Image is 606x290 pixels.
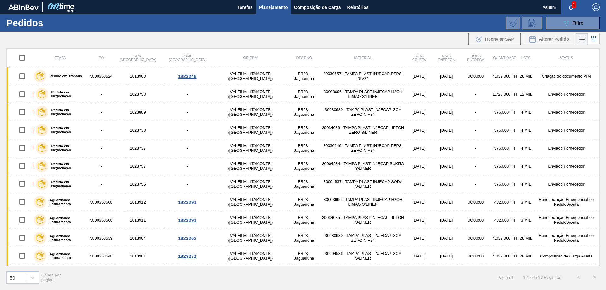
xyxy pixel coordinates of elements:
span: PO [99,56,104,60]
td: BR23 - Jaguariúna [288,265,320,283]
td: [DATE] [406,265,432,283]
td: 30034085 - TAMPA PLAST INJECAP LIPTON S/LINER [320,211,406,229]
td: [DATE] [432,175,461,193]
td: 2013903 [114,67,162,85]
div: Reenviar SAP [468,33,521,45]
td: 2023889 [114,103,162,121]
span: Reenviar SAP [485,37,514,42]
span: Página : 1 [497,275,514,280]
td: Enviado Fornecedor [533,85,599,103]
div: Visão em Cards [588,33,600,45]
td: 4 MIL [519,157,533,175]
td: 2023758 [114,85,162,103]
label: Pedido em Negociação [48,90,87,98]
td: 00:00:00 [461,265,490,283]
div: Alterar Pedido [523,33,575,45]
span: Tarefas [237,3,253,11]
td: BR23 - Jaguariúna [288,139,320,157]
td: 5800353568 [89,193,113,211]
td: Renegociação Emergencial de Pedido Aceita [533,229,599,247]
a: Aguardando Faturamento58003535502013900VALFILM - ITAMONTE ([GEOGRAPHIC_DATA])BR23 - Jaguariúna300... [7,265,600,283]
a: !Pedido em Negociação-2023738-VALFILM - ITAMONTE ([GEOGRAPHIC_DATA])BR23 - Jaguariúna30034086 - T... [7,121,600,139]
span: Status [560,56,573,60]
td: 2023756 [114,175,162,193]
td: [DATE] [406,103,432,121]
td: BR23 - Jaguariúna [288,103,320,121]
td: [DATE] [432,247,461,265]
td: 2013901 [114,247,162,265]
td: VALFILM - ITAMONTE ([GEOGRAPHIC_DATA]) [212,193,288,211]
a: Aguardando Faturamento58003535682013912VALFILM - ITAMONTE ([GEOGRAPHIC_DATA])BR23 - Jaguariúna300... [7,193,600,211]
td: [DATE] [432,229,461,247]
a: !Pedido em Negociação-2023756-VALFILM - ITAMONTE ([GEOGRAPHIC_DATA])BR23 - Jaguariúna30004537 - T... [7,175,600,193]
span: Material [354,56,372,60]
a: !Pedido em Negociação-2023758-VALFILM - ITAMONTE ([GEOGRAPHIC_DATA])BR23 - Jaguariúna30003696 - T... [7,85,600,103]
td: 30004536 - TAMPA PLAST INJECAP GCA S/LINER [320,247,406,265]
span: Filtro [573,21,584,26]
span: Hora Entrega [467,54,484,62]
td: [DATE] [406,229,432,247]
td: [DATE] [432,67,461,85]
td: - [162,175,212,193]
td: [DATE] [432,139,461,157]
div: 1823291 [163,217,211,223]
div: ! [32,163,34,170]
span: Cód. [GEOGRAPHIC_DATA] [119,54,156,62]
td: 5800353539 [89,229,113,247]
td: 30004534 - TAMPA PLAST INJECAP SUKITA S/LINER [320,157,406,175]
div: ! [32,127,34,134]
td: 5800353550 [89,265,113,283]
td: 2013900 [114,265,162,283]
td: 2013912 [114,193,162,211]
td: Enviado Fornecedor [533,121,599,139]
td: 00:00:00 [461,67,490,85]
td: Enviado Fornecedor [533,175,599,193]
td: - [461,121,490,139]
td: - [89,103,113,121]
label: Aguardando Faturamento [46,234,86,242]
td: 30030680 - TAMPA PLAST INJECAP GCA ZERO NIV24 [320,229,406,247]
td: 576,000 TH [490,103,519,121]
td: Renegociação Emergencial de Pedido Aceita [533,211,599,229]
td: [DATE] [406,211,432,229]
td: 2013911 [114,211,162,229]
label: Aguardando Faturamento [46,252,86,260]
td: 5800353524 [89,67,113,85]
td: Criação do documento VIM [533,67,599,85]
td: 30003696 - TAMPA PLAST INJECAP H2OH LIMAO S/LINER [320,85,406,103]
div: ! [32,145,34,152]
td: 4.032,000 TH [490,67,519,85]
td: Renegociação Emergencial de Pedido Aceita [533,265,599,283]
span: Composição de Carga [294,3,341,11]
td: 576,000 TH [490,157,519,175]
td: - [162,139,212,157]
button: Notificações [561,3,581,12]
span: Alterar Pedido [539,37,569,42]
button: Filtro [546,17,600,29]
td: - [461,157,490,175]
td: BR23 - Jaguariúna [288,175,320,193]
button: > [586,269,602,285]
div: Importar Negociações dos Pedidos [506,17,520,29]
span: 1 - 17 de 17 Registros [523,275,561,280]
td: 1.728,000 TH [490,85,519,103]
td: 2023738 [114,121,162,139]
td: [DATE] [406,247,432,265]
span: Comp. [GEOGRAPHIC_DATA] [169,54,205,62]
td: 4 MIL [519,121,533,139]
td: 5800353568 [89,211,113,229]
td: BR23 - Jaguariúna [288,211,320,229]
td: VALFILM - ITAMONTE ([GEOGRAPHIC_DATA]) [212,247,288,265]
td: - [89,175,113,193]
td: [DATE] [432,103,461,121]
td: VALFILM - ITAMONTE ([GEOGRAPHIC_DATA]) [212,103,288,121]
a: !Pedido em Negociação-2023757-VALFILM - ITAMONTE ([GEOGRAPHIC_DATA])BR23 - Jaguariúna30004534 - T... [7,157,600,175]
a: Aguardando Faturamento58003535682013911VALFILM - ITAMONTE ([GEOGRAPHIC_DATA])BR23 - Jaguariúna300... [7,211,600,229]
span: Quantidade [493,56,516,60]
a: !Pedido em Negociação-2023737-VALFILM - ITAMONTE ([GEOGRAPHIC_DATA])BR23 - Jaguariúna30030646 - T... [7,139,600,157]
td: VALFILM - ITAMONTE ([GEOGRAPHIC_DATA]) [212,175,288,193]
div: Solicitação de Revisão de Pedidos [522,17,542,29]
td: - [89,85,113,103]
